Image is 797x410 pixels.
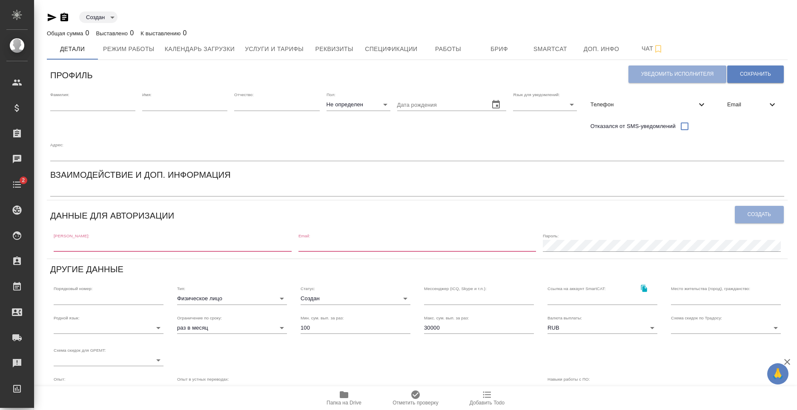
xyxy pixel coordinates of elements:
[96,28,134,38] div: 0
[50,68,93,82] h6: Профиль
[245,44,304,54] span: Услуги и тарифы
[523,384,535,396] button: Open
[52,44,93,54] span: Детали
[548,316,582,320] label: Валюта выплаты:
[50,262,123,276] h6: Другие данные
[54,287,92,291] label: Порядковый номер:
[632,43,673,54] span: Чат
[308,386,380,410] button: Папка на Drive
[393,400,438,406] span: Отметить проверку
[50,143,63,147] label: Адрес:
[591,100,697,109] span: Телефон
[327,400,361,406] span: Папка на Drive
[727,65,784,83] button: Сохранить
[177,377,229,382] label: Опыт в устных переводах:
[581,44,622,54] span: Доп. инфо
[314,44,355,54] span: Реквизиты
[177,287,185,291] label: Тип:
[513,93,560,97] label: Язык для уведомлений:
[584,95,714,114] div: Телефон
[54,348,106,353] label: Схема скидок для GPEMT:
[54,233,89,238] label: [PERSON_NAME]:
[177,316,222,320] label: Ограничение по сроку:
[2,174,32,195] a: 2
[727,100,767,109] span: Email
[399,384,411,396] button: Open
[140,28,186,38] div: 0
[17,176,30,185] span: 2
[177,322,287,334] div: раз в месяц
[50,168,231,182] h6: Взаимодействие и доп. информация
[671,316,722,320] label: Схема скидок по Традосу:
[50,209,174,222] h6: Данные для авторизации
[365,44,417,54] span: Спецификации
[177,293,287,305] div: Физическое лицо
[47,28,89,38] div: 0
[142,93,152,97] label: Имя:
[543,233,559,238] label: Пароль:
[548,377,590,382] label: Навыки работы с ПО:
[424,316,469,320] label: Макс. сум. вып. за раз:
[298,233,310,238] label: Email:
[720,95,784,114] div: Email
[327,93,335,97] label: Пол:
[47,12,57,23] button: Скопировать ссылку для ЯМессенджера
[671,287,750,291] label: Место жительства (город), гражданство:
[165,44,235,54] span: Календарь загрузки
[79,11,118,23] div: Создан
[548,287,606,291] label: Ссылка на аккаунт SmartCAT:
[635,279,653,297] button: Скопировать ссылку
[301,287,315,291] label: Статус:
[740,71,771,78] span: Сохранить
[140,30,183,37] p: К выставлению
[301,316,344,320] label: Мин. сум. вып. за раз:
[50,93,69,97] label: Фамилия:
[96,30,130,37] p: Выставлено
[54,377,66,382] label: Опыт:
[470,400,505,406] span: Добавить Todo
[530,44,571,54] span: Smartcat
[83,14,107,21] button: Создан
[54,316,80,320] label: Родной язык:
[47,30,85,37] p: Общая сумма
[653,44,663,54] svg: Подписаться
[380,386,451,410] button: Отметить проверку
[59,12,69,23] button: Скопировать ссылку
[591,122,676,131] span: Отказался от SMS-уведомлений
[771,365,785,383] span: 🙏
[424,287,487,291] label: Мессенджер (ICQ, Skype и т.п.):
[428,44,469,54] span: Работы
[548,322,657,334] div: RUB
[479,44,520,54] span: Бриф
[451,386,523,410] button: Добавить Todo
[234,93,254,97] label: Отчество:
[767,363,788,384] button: 🙏
[327,99,390,111] div: Не определен
[103,44,155,54] span: Режим работы
[301,293,410,305] div: Создан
